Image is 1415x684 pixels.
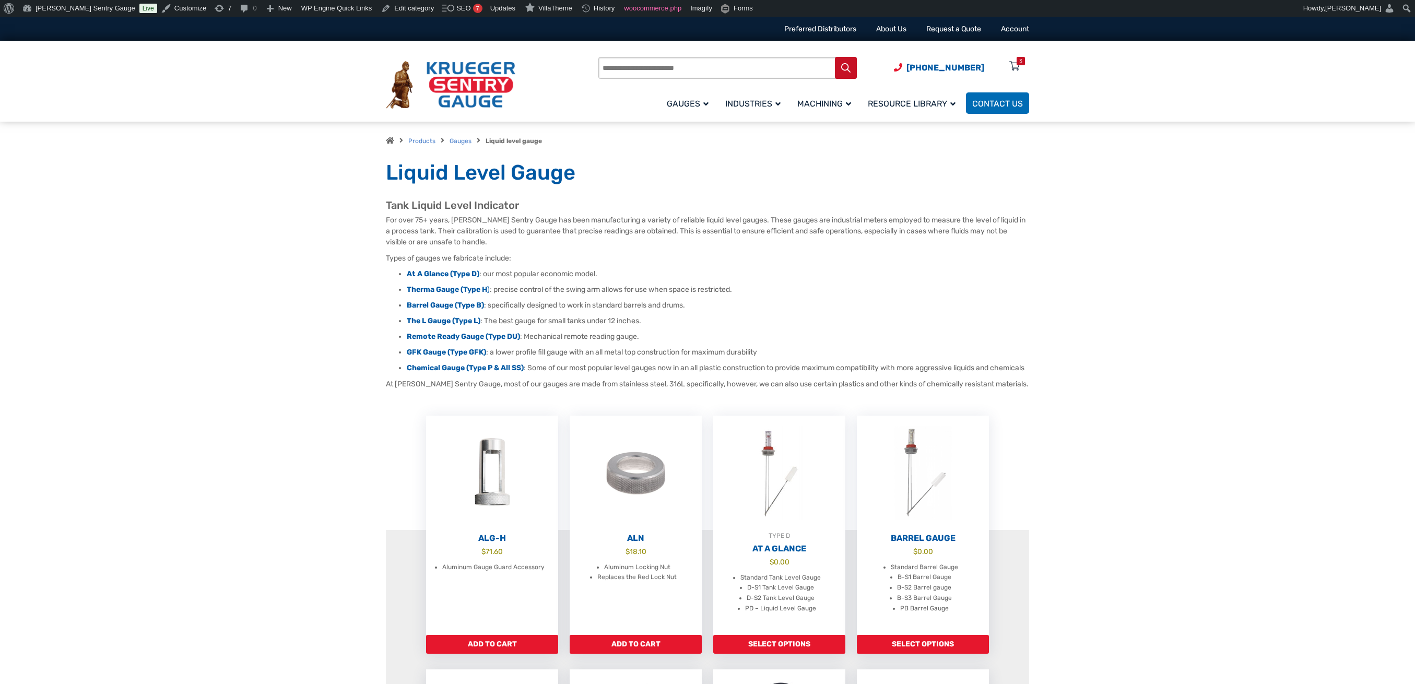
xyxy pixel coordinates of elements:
a: ALN $18.10 Aluminum Locking Nut Replaces the Red Lock Nut [570,416,702,635]
a: Add to cart: “ALN” [570,635,702,654]
a: TYPE DAt A Glance $0.00 Standard Tank Level Gauge D-S1 Tank Level Gauge D-S2 Tank Level Gauge PD ... [713,416,845,635]
a: Add to cart: “ALG-H” [426,635,558,654]
span: Industries [725,99,781,109]
li: : Some of our most popular level gauges now in an all plastic construction to provide maximum com... [407,363,1029,373]
li: B-S2 Barrel gauge [897,583,951,593]
span: $ [913,547,917,556]
a: Request a Quote [926,25,981,33]
li: D-S1 Tank Level Gauge [747,583,814,593]
li: : a lower profile fill gauge with an all metal top construction for maximum durability [407,347,1029,358]
li: Standard Barrel Gauge [891,562,958,573]
li: PD – Liquid Level Gauge [745,604,816,614]
a: Add to cart: “Barrel Gauge” [857,635,989,654]
div: 3 [1019,57,1022,65]
h2: Barrel Gauge [857,533,989,544]
img: At A Glance [713,416,845,530]
span: Resource Library [868,99,956,109]
span: $ [481,547,486,556]
img: ALN [570,416,702,530]
a: Barrel Gauge (Type B) [407,301,484,310]
h1: Liquid Level Gauge [386,160,1029,186]
a: Gauges [661,91,719,115]
a: ALG-H $71.60 Aluminum Gauge Guard Accessory [426,416,558,635]
span: $ [626,547,630,556]
p: At [PERSON_NAME] Sentry Gauge, most of our gauges are made from stainless steel, 316L specificall... [386,379,1029,390]
a: About Us [876,25,906,33]
li: Replaces the Red Lock Nut [597,572,677,583]
h2: Tank Liquid Level Indicator [386,199,1029,212]
a: Barrel Gauge $0.00 Standard Barrel Gauge B-S1 Barrel Gauge B-S2 Barrel gauge B-S3 Barrel Gauge PB... [857,416,989,635]
li: B-S3 Barrel Gauge [897,593,952,604]
li: : specifically designed to work in standard barrels and drums. [407,300,1029,311]
a: Products [408,137,435,145]
h2: ALG-H [426,533,558,544]
a: Phone Number (920) 434-8860 [894,61,984,74]
h2: At A Glance [713,544,845,554]
span: Machining [797,99,851,109]
img: ALG-OF [426,416,558,530]
li: : our most popular economic model. [407,269,1029,279]
li: Aluminum Gauge Guard Accessory [442,562,545,573]
p: Types of gauges we fabricate include: [386,253,1029,264]
span: [PHONE_NUMBER] [906,63,984,73]
bdi: 18.10 [626,547,646,556]
span: Gauges [667,99,709,109]
img: Krueger Sentry Gauge [386,61,515,109]
strong: Liquid level gauge [486,137,542,145]
img: Barrel Gauge [857,416,989,530]
bdi: 71.60 [481,547,503,556]
li: : Mechanical remote reading gauge. [407,332,1029,342]
strong: Therma Gauge (Type H [407,285,487,294]
li: Aluminum Locking Nut [604,562,670,573]
li: PB Barrel Gauge [900,604,949,614]
bdi: 0.00 [770,558,789,566]
bdi: 0.00 [913,547,933,556]
a: Contact Us [966,92,1029,114]
li: : precise control of the swing arm allows for use when space is restricted. [407,285,1029,295]
a: Remote Ready Gauge (Type DU) [407,332,520,341]
a: GFK Gauge (Type GFK) [407,348,486,357]
li: D-S2 Tank Level Gauge [747,593,815,604]
h2: ALN [570,533,702,544]
a: Add to cart: “At A Glance” [713,635,845,654]
p: For over 75+ years, [PERSON_NAME] Sentry Gauge has been manufacturing a variety of reliable liqui... [386,215,1029,247]
a: Account [1001,25,1029,33]
a: Gauges [450,137,471,145]
a: Therma Gauge (Type H) [407,285,490,294]
div: TYPE D [713,530,845,541]
a: Chemical Gauge (Type P & All SS) [407,363,524,372]
a: At A Glance (Type D) [407,269,479,278]
li: B-S1 Barrel Gauge [898,572,951,583]
li: : The best gauge for small tanks under 12 inches. [407,316,1029,326]
li: Standard Tank Level Gauge [740,573,821,583]
a: Resource Library [862,91,966,115]
span: Contact Us [972,99,1023,109]
span: $ [770,558,774,566]
a: Machining [791,91,862,115]
a: The L Gauge (Type L) [407,316,480,325]
a: Industries [719,91,791,115]
a: Preferred Distributors [784,25,856,33]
